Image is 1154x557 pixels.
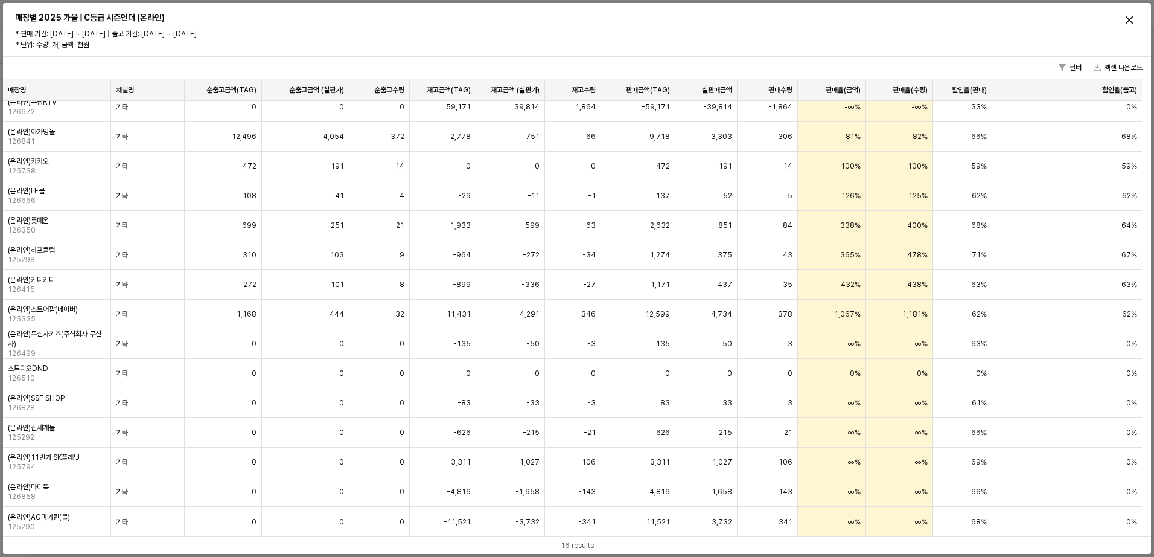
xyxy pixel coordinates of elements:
[526,132,540,141] span: 751
[526,398,540,408] span: -33
[971,457,987,467] span: 69%
[116,457,128,467] span: 기타
[971,161,987,171] span: 59%
[1102,85,1137,95] span: 할인율(출고)
[1121,280,1137,289] span: 63%
[8,275,55,285] span: (온라인)키디키디
[1122,309,1137,319] span: 62%
[400,457,404,467] span: 0
[840,250,861,260] span: 365%
[582,250,596,260] span: -34
[243,161,257,171] span: 472
[1054,60,1086,75] button: 필터
[116,428,128,437] span: 기타
[523,428,540,437] span: -215
[3,536,1151,554] div: Table toolbar
[15,12,289,23] h6: 매장별 2025 가을 | C등급 시즌언더 (온라인)
[841,191,861,201] span: 126%
[1126,398,1137,408] span: 0%
[651,280,670,289] span: 1,171
[665,369,670,378] span: 0
[972,191,987,201] span: 62%
[116,369,128,378] span: 기타
[323,132,344,141] span: 4,054
[8,482,49,492] span: (온라인)마미톡
[1121,221,1137,230] span: 64%
[243,250,257,260] span: 310
[718,280,732,289] span: 437
[8,393,65,403] span: (온라인)SSF SHOP
[400,250,404,260] span: 9
[911,102,928,112] span: -∞%
[466,161,471,171] span: 0
[723,191,732,201] span: 52
[535,369,540,378] span: 0
[1121,132,1137,141] span: 68%
[8,166,36,176] span: 125738
[783,221,792,230] span: 84
[400,102,404,112] span: 0
[788,398,792,408] span: 3
[972,250,987,260] span: 71%
[575,102,596,112] span: 1,864
[587,398,596,408] span: -3
[116,309,128,319] span: 기타
[971,428,987,437] span: 66%
[8,433,34,442] span: 125292
[289,85,344,95] span: 순출고금액 (실판가)
[8,85,26,95] span: 매장명
[116,191,128,201] span: 기타
[844,102,861,112] span: -∞%
[339,487,344,497] span: 0
[374,85,404,95] span: 순출고수량
[8,225,36,235] span: 126350
[650,221,670,230] span: 2,632
[971,102,987,112] span: 33%
[840,221,861,230] span: 338%
[339,339,344,349] span: 0
[335,191,344,201] span: 41
[1126,517,1137,527] span: 0%
[447,221,471,230] span: -1,933
[447,487,471,497] span: -4,816
[8,403,35,413] span: 126828
[783,161,792,171] span: 14
[768,102,792,112] span: -1,864
[8,452,80,462] span: (온라인)11번가 SK플래닛
[400,398,404,408] span: 0
[841,280,861,289] span: 432%
[893,85,928,95] span: 판매율(수량)
[702,85,732,95] span: 실판매금액
[458,191,471,201] span: -29
[116,221,128,230] span: 기타
[339,102,344,112] span: 0
[444,517,471,527] span: -11,521
[591,369,596,378] span: 0
[1126,102,1137,112] span: 0%
[971,517,987,527] span: 68%
[331,221,344,230] span: 251
[718,221,732,230] span: 851
[8,186,45,196] span: (온라인)LF몰
[917,369,928,378] span: 0%
[116,85,134,95] span: 채널명
[523,250,540,260] span: -272
[712,517,732,527] span: 3,732
[650,457,670,467] span: 3,311
[8,216,49,225] span: (온라인)롯데온
[446,102,471,112] span: 59,171
[8,245,55,255] span: (온라인)하프클럽
[243,280,257,289] span: 272
[586,132,596,141] span: 66
[453,339,471,349] span: -135
[582,221,596,230] span: -63
[339,369,344,378] span: 0
[908,191,928,201] span: 125%
[783,280,792,289] span: 35
[466,369,471,378] span: 0
[514,102,540,112] span: 39,814
[971,221,987,230] span: 68%
[8,285,35,294] span: 126415
[656,428,670,437] span: 626
[848,339,861,349] span: ∞%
